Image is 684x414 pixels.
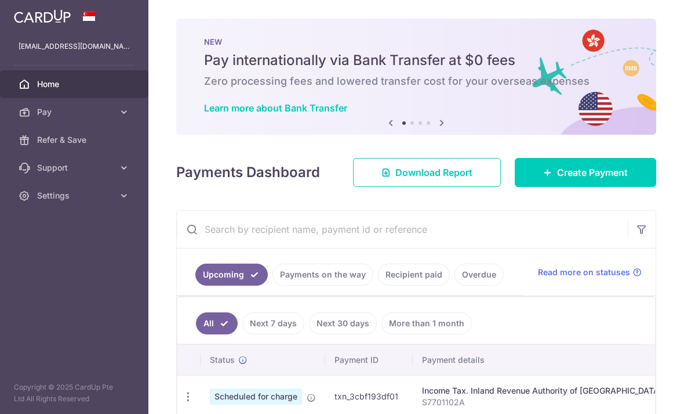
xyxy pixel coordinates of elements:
[37,78,114,90] span: Home
[176,162,320,183] h4: Payments Dashboard
[538,267,630,278] span: Read more on statuses
[19,41,130,52] p: [EMAIL_ADDRESS][DOMAIN_NAME]
[353,158,501,187] a: Download Report
[422,385,662,397] div: Income Tax. Inland Revenue Authority of [GEOGRAPHIC_DATA]
[381,312,472,334] a: More than 1 month
[378,264,450,286] a: Recipient paid
[195,264,268,286] a: Upcoming
[196,312,238,334] a: All
[177,211,628,248] input: Search by recipient name, payment id or reference
[204,37,628,46] p: NEW
[176,19,656,135] img: Bank transfer banner
[204,74,628,88] h6: Zero processing fees and lowered transfer cost for your overseas expenses
[37,162,114,174] span: Support
[557,165,628,179] span: Create Payment
[204,102,347,114] a: Learn more about Bank Transfer
[204,51,628,70] h5: Pay internationally via Bank Transfer at $0 fees
[454,264,504,286] a: Overdue
[309,312,377,334] a: Next 30 days
[37,134,114,146] span: Refer & Save
[413,345,671,375] th: Payment details
[325,345,413,375] th: Payment ID
[272,264,373,286] a: Payments on the way
[37,190,114,201] span: Settings
[538,267,642,278] a: Read more on statuses
[210,388,302,405] span: Scheduled for charge
[210,354,235,366] span: Status
[515,158,656,187] a: Create Payment
[14,9,71,23] img: CardUp
[242,312,304,334] a: Next 7 days
[395,165,472,179] span: Download Report
[422,397,662,408] p: S7701102A
[37,106,114,118] span: Pay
